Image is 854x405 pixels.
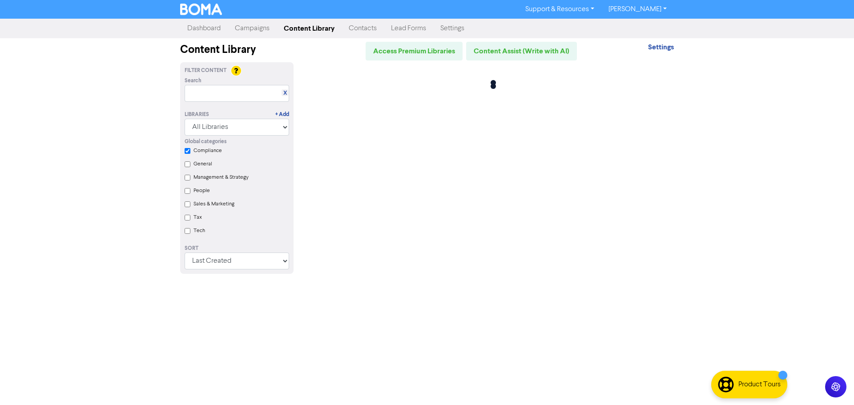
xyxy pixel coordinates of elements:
[185,111,209,119] div: Libraries
[180,4,222,15] img: BOMA Logo
[601,2,674,16] a: [PERSON_NAME]
[193,227,205,235] label: Tech
[185,138,289,146] div: Global categories
[648,43,674,52] strong: Settings
[648,44,674,51] a: Settings
[180,42,294,58] div: Content Library
[193,147,222,155] label: Compliance
[342,20,384,37] a: Contacts
[193,200,234,208] label: Sales & Marketing
[185,67,289,75] div: Filter Content
[193,160,212,168] label: General
[185,77,201,85] span: Search
[433,20,471,37] a: Settings
[384,20,433,37] a: Lead Forms
[742,309,854,405] iframe: Chat Widget
[193,187,210,195] label: People
[277,20,342,37] a: Content Library
[185,245,289,253] div: Sort
[466,42,577,60] a: Content Assist (Write with AI)
[193,213,202,221] label: Tax
[518,2,601,16] a: Support & Resources
[366,42,463,60] a: Access Premium Libraries
[180,20,228,37] a: Dashboard
[283,90,287,96] a: X
[228,20,277,37] a: Campaigns
[193,173,249,181] label: Management & Strategy
[275,111,289,119] a: + Add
